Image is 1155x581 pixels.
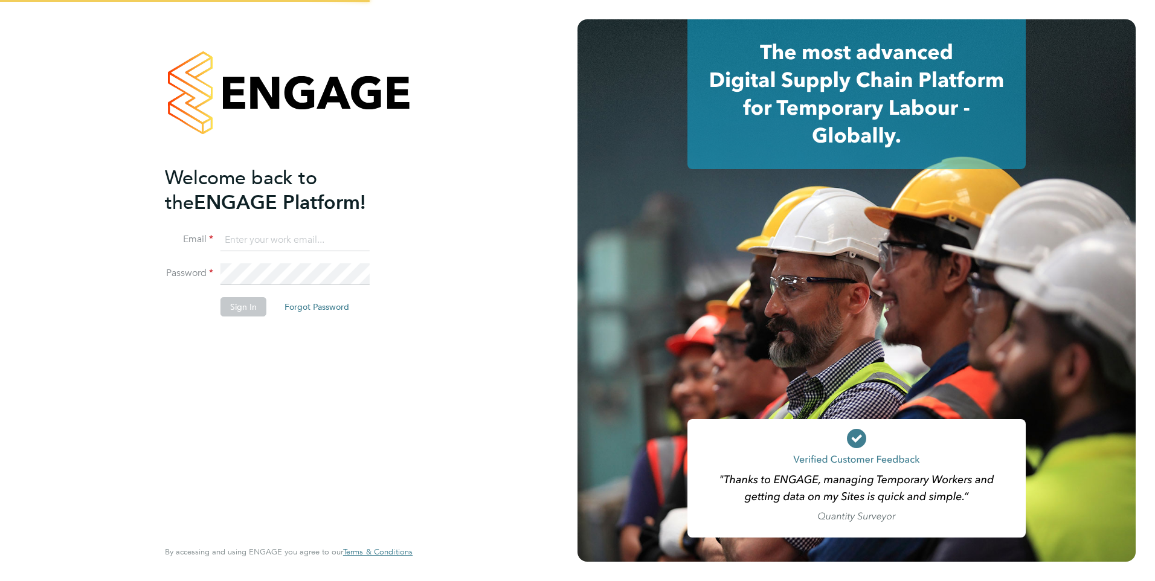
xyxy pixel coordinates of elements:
h2: ENGAGE Platform! [165,165,401,215]
input: Enter your work email... [220,230,370,251]
button: Forgot Password [275,297,359,316]
span: Welcome back to the [165,166,317,214]
span: By accessing and using ENGAGE you agree to our [165,547,413,557]
label: Password [165,267,213,280]
label: Email [165,233,213,246]
button: Sign In [220,297,266,316]
a: Terms & Conditions [343,547,413,557]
